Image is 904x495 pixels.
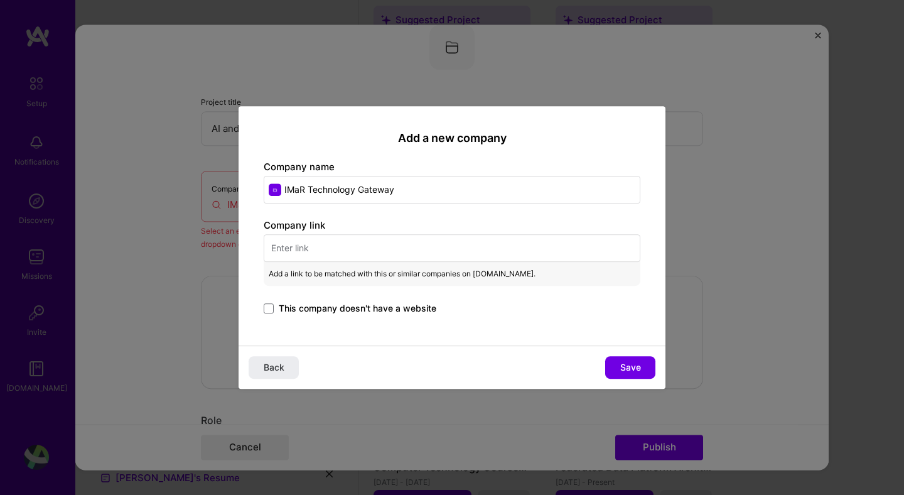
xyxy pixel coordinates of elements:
span: Add a link to be matched with this or similar companies on [DOMAIN_NAME]. [269,267,535,281]
span: Back [264,361,284,374]
input: Enter link [264,234,640,262]
button: Back [249,356,299,379]
span: This company doesn't have a website [279,302,436,315]
span: Save [620,361,641,374]
button: Save [605,356,655,379]
h2: Add a new company [264,131,640,145]
label: Company name [264,161,335,173]
input: Enter name [264,176,640,204]
label: Company link [264,219,325,231]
